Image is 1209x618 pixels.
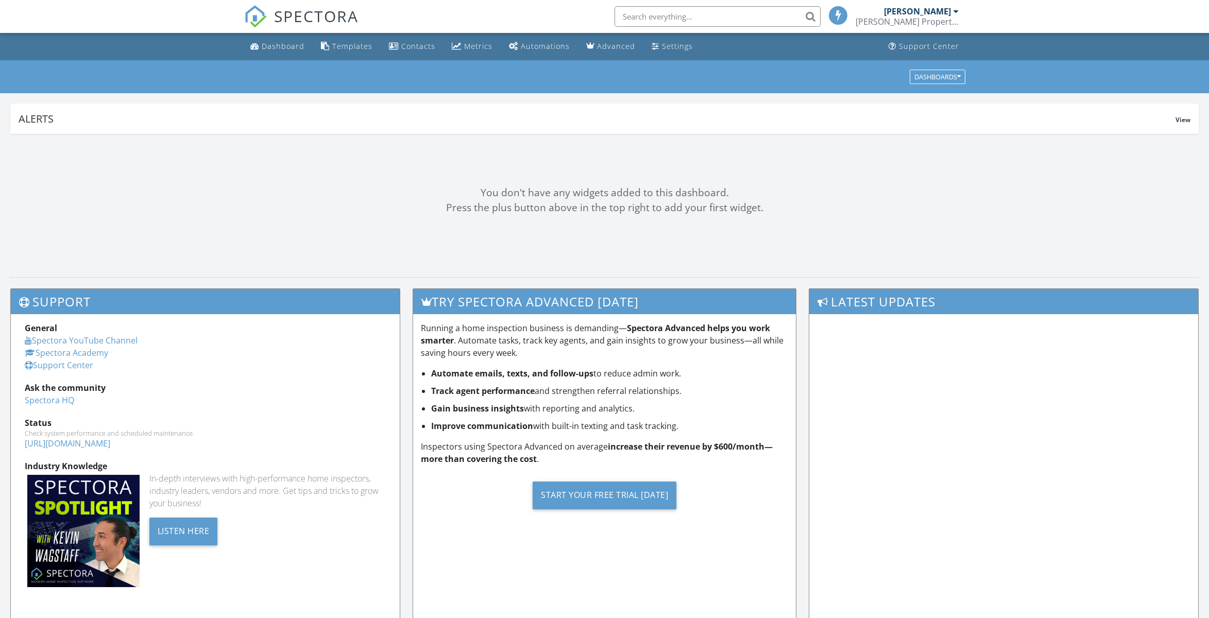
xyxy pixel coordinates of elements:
[431,403,524,414] strong: Gain business insights
[421,322,770,346] strong: Spectora Advanced helps you work smarter
[521,41,570,51] div: Automations
[25,322,57,334] strong: General
[25,438,110,449] a: [URL][DOMAIN_NAME]
[615,6,821,27] input: Search everything...
[662,41,693,51] div: Settings
[421,441,773,465] strong: increase their revenue by $600/month—more than covering the cost
[25,429,386,437] div: Check system performance and scheduled maintenance.
[421,440,788,465] p: Inspectors using Spectora Advanced on average .
[262,41,304,51] div: Dashboard
[25,417,386,429] div: Status
[25,335,138,346] a: Spectora YouTube Channel
[11,289,400,314] h3: Support
[582,37,639,56] a: Advanced
[244,14,359,36] a: SPECTORA
[899,41,959,51] div: Support Center
[246,37,309,56] a: Dashboard
[464,41,492,51] div: Metrics
[10,200,1199,215] div: Press the plus button above in the top right to add your first widget.
[431,420,788,432] li: with built-in texting and task tracking.
[149,518,218,545] div: Listen Here
[25,359,93,371] a: Support Center
[431,385,535,397] strong: Track agent performance
[25,347,108,358] a: Spectora Academy
[274,5,359,27] span: SPECTORA
[25,460,386,472] div: Industry Knowledge
[448,37,497,56] a: Metrics
[10,185,1199,200] div: You don't have any widgets added to this dashboard.
[533,482,676,509] div: Start Your Free Trial [DATE]
[648,37,697,56] a: Settings
[401,41,435,51] div: Contacts
[431,402,788,415] li: with reporting and analytics.
[149,525,218,536] a: Listen Here
[317,37,377,56] a: Templates
[385,37,439,56] a: Contacts
[884,6,951,16] div: [PERSON_NAME]
[332,41,372,51] div: Templates
[25,394,74,406] a: Spectora HQ
[421,473,788,517] a: Start Your Free Trial [DATE]
[809,289,1198,314] h3: Latest Updates
[884,37,963,56] a: Support Center
[413,289,796,314] h3: Try spectora advanced [DATE]
[19,112,1176,126] div: Alerts
[431,367,788,380] li: to reduce admin work.
[856,16,959,27] div: Blair's Property Inspections
[25,382,386,394] div: Ask the community
[910,70,965,84] button: Dashboards
[431,420,533,432] strong: Improve communication
[244,5,267,28] img: The Best Home Inspection Software - Spectora
[914,73,961,80] div: Dashboards
[27,475,140,587] img: Spectoraspolightmain
[421,322,788,359] p: Running a home inspection business is demanding— . Automate tasks, track key agents, and gain ins...
[1176,115,1190,124] span: View
[597,41,635,51] div: Advanced
[431,368,593,379] strong: Automate emails, texts, and follow-ups
[149,472,386,509] div: In-depth interviews with high-performance home inspectors, industry leaders, vendors and more. Ge...
[431,385,788,397] li: and strengthen referral relationships.
[505,37,574,56] a: Automations (Basic)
